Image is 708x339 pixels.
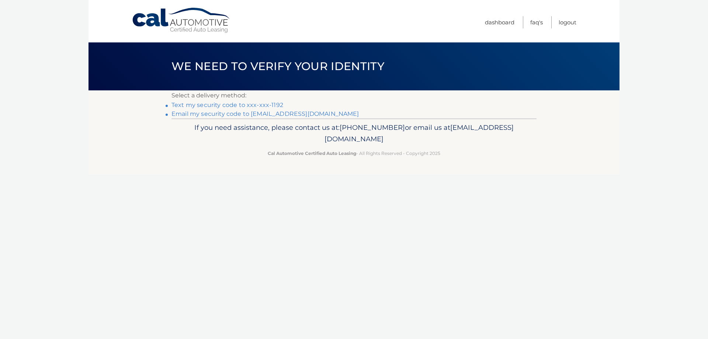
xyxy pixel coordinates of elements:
a: Text my security code to xxx-xxx-1192 [171,101,283,108]
span: [PHONE_NUMBER] [340,123,405,132]
span: We need to verify your identity [171,59,384,73]
strong: Cal Automotive Certified Auto Leasing [268,151,356,156]
a: Cal Automotive [132,7,231,34]
a: Logout [559,16,576,28]
a: FAQ's [530,16,543,28]
a: Dashboard [485,16,514,28]
p: - All Rights Reserved - Copyright 2025 [176,149,532,157]
a: Email my security code to [EMAIL_ADDRESS][DOMAIN_NAME] [171,110,359,117]
p: Select a delivery method: [171,90,537,101]
p: If you need assistance, please contact us at: or email us at [176,122,532,145]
